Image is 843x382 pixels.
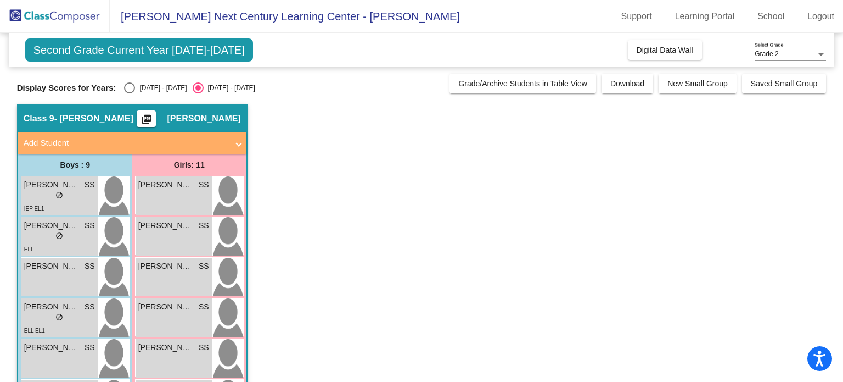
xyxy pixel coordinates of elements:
button: Download [602,74,653,93]
span: [PERSON_NAME] [167,113,240,124]
span: SS [199,179,209,191]
span: SS [199,220,209,231]
span: SS [85,220,95,231]
button: Digital Data Wall [628,40,702,60]
span: [PERSON_NAME] [138,220,193,231]
span: Grade/Archive Students in Table View [458,79,587,88]
span: SS [199,301,209,313]
span: SS [199,342,209,353]
span: SS [85,261,95,272]
span: ELL EL1 [24,328,45,334]
div: Boys : 9 [18,154,132,176]
div: Girls: 11 [132,154,246,176]
button: New Small Group [659,74,737,93]
span: New Small Group [667,79,728,88]
span: Saved Small Group [751,79,817,88]
span: Download [610,79,644,88]
span: [PERSON_NAME] [24,342,79,353]
span: ELL [24,246,34,252]
span: SS [199,261,209,272]
span: [PERSON_NAME] [138,301,193,313]
span: [PERSON_NAME] [24,301,79,313]
div: [DATE] - [DATE] [135,83,187,93]
mat-radio-group: Select an option [124,82,255,93]
button: Grade/Archive Students in Table View [449,74,596,93]
span: IEP EL1 [24,206,44,212]
span: [PERSON_NAME] [24,220,79,231]
mat-icon: picture_as_pdf [140,114,153,129]
span: [PERSON_NAME] [24,179,79,191]
mat-expansion-panel-header: Add Student [18,132,246,154]
a: Support [612,8,661,25]
span: SS [85,342,95,353]
span: [PERSON_NAME] Next Century Learning Center - [PERSON_NAME] [110,8,460,25]
button: Saved Small Group [742,74,826,93]
span: [PERSON_NAME] [138,342,193,353]
span: Grade 2 [755,50,778,58]
button: Print Students Details [137,110,156,127]
div: [DATE] - [DATE] [204,83,255,93]
span: do_not_disturb_alt [55,191,63,199]
span: do_not_disturb_alt [55,232,63,240]
span: [PERSON_NAME] [138,261,193,272]
a: School [749,8,793,25]
a: Logout [799,8,843,25]
span: [PERSON_NAME] [24,261,79,272]
span: do_not_disturb_alt [55,313,63,321]
span: Digital Data Wall [637,46,693,54]
span: SS [85,179,95,191]
span: Display Scores for Years: [17,83,116,93]
span: Second Grade Current Year [DATE]-[DATE] [25,38,253,62]
span: Class 9 [24,113,54,124]
span: SS [85,301,95,313]
a: Learning Portal [666,8,744,25]
span: - [PERSON_NAME] [54,113,133,124]
span: [PERSON_NAME] [138,179,193,191]
mat-panel-title: Add Student [24,137,228,150]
